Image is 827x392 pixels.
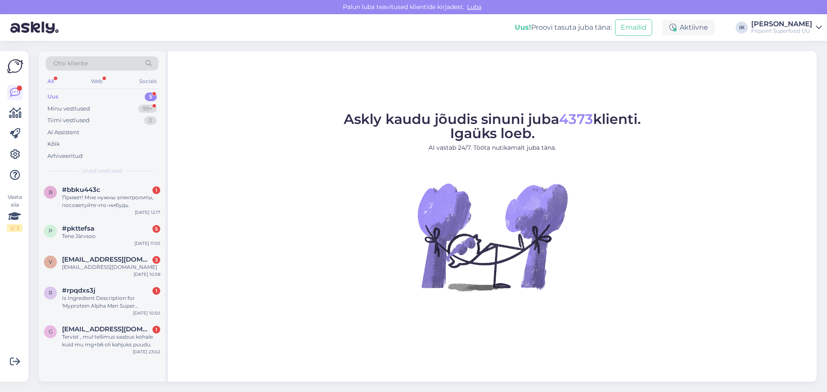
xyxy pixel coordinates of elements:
[152,326,160,333] div: 1
[344,143,641,152] p: AI vastab 24/7. Tööta nutikamalt juba täna.
[49,228,53,234] span: p
[62,325,152,333] span: germangagolkin64@gmail.com
[62,263,160,271] div: [EMAIL_ADDRESS][DOMAIN_NAME]
[62,225,94,232] span: #pkttefsa
[62,287,95,294] span: #rpqdxs3j
[559,111,593,127] span: 4373
[62,294,160,310] div: Is Ingredient Description for 'Myprotein Alpha Men Super Multivitamin 120 Tabs' accurate? Can you...
[515,22,612,33] div: Proovi tasuta juba täna:
[615,19,652,36] button: Emailid
[144,116,157,125] div: 0
[152,256,160,264] div: 3
[62,232,160,240] div: Tene Järvsoo
[145,93,157,101] div: 5
[134,271,160,278] div: [DATE] 10:58
[736,22,748,34] div: IK
[138,105,157,113] div: 99+
[344,111,641,142] span: Askly kaudu jõudis sinuni juba klienti. Igaüks loeb.
[464,3,484,11] span: Luba
[515,23,531,31] b: Uus!
[49,290,53,296] span: r
[62,186,100,194] span: #bbku443c
[47,152,83,161] div: Arhiveeritud
[135,209,160,216] div: [DATE] 12:17
[62,333,160,349] div: Tervist , mul tellimus saabus kohale kuid mu mg+b6 oli kahjuks puudu.
[53,59,88,68] span: Otsi kliente
[751,21,812,28] div: [PERSON_NAME]
[152,225,160,233] div: 5
[152,186,160,194] div: 1
[751,21,822,34] a: [PERSON_NAME]Fitpoint Superfood OÜ
[134,240,160,247] div: [DATE] 11:05
[62,256,152,263] span: viktoriachrnko@gmail.com
[47,128,79,137] div: AI Assistent
[47,116,90,125] div: Tiimi vestlused
[46,76,56,87] div: All
[49,259,52,265] span: v
[49,328,53,335] span: g
[751,28,812,34] div: Fitpoint Superfood OÜ
[7,58,23,74] img: Askly Logo
[47,105,90,113] div: Minu vestlused
[7,193,22,232] div: Vaata siia
[662,20,715,35] div: Aktiivne
[133,349,160,355] div: [DATE] 23:02
[415,159,570,314] img: No Chat active
[137,76,159,87] div: Socials
[89,76,104,87] div: Web
[82,167,122,175] span: Uued vestlused
[7,224,22,232] div: 2 / 3
[47,93,59,101] div: Uus
[47,140,60,148] div: Kõik
[62,194,160,209] div: Привет! Мне нужны электролиты, посоветуйте что-нибудь.
[152,287,160,295] div: 1
[133,310,160,316] div: [DATE] 10:50
[49,189,53,195] span: b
